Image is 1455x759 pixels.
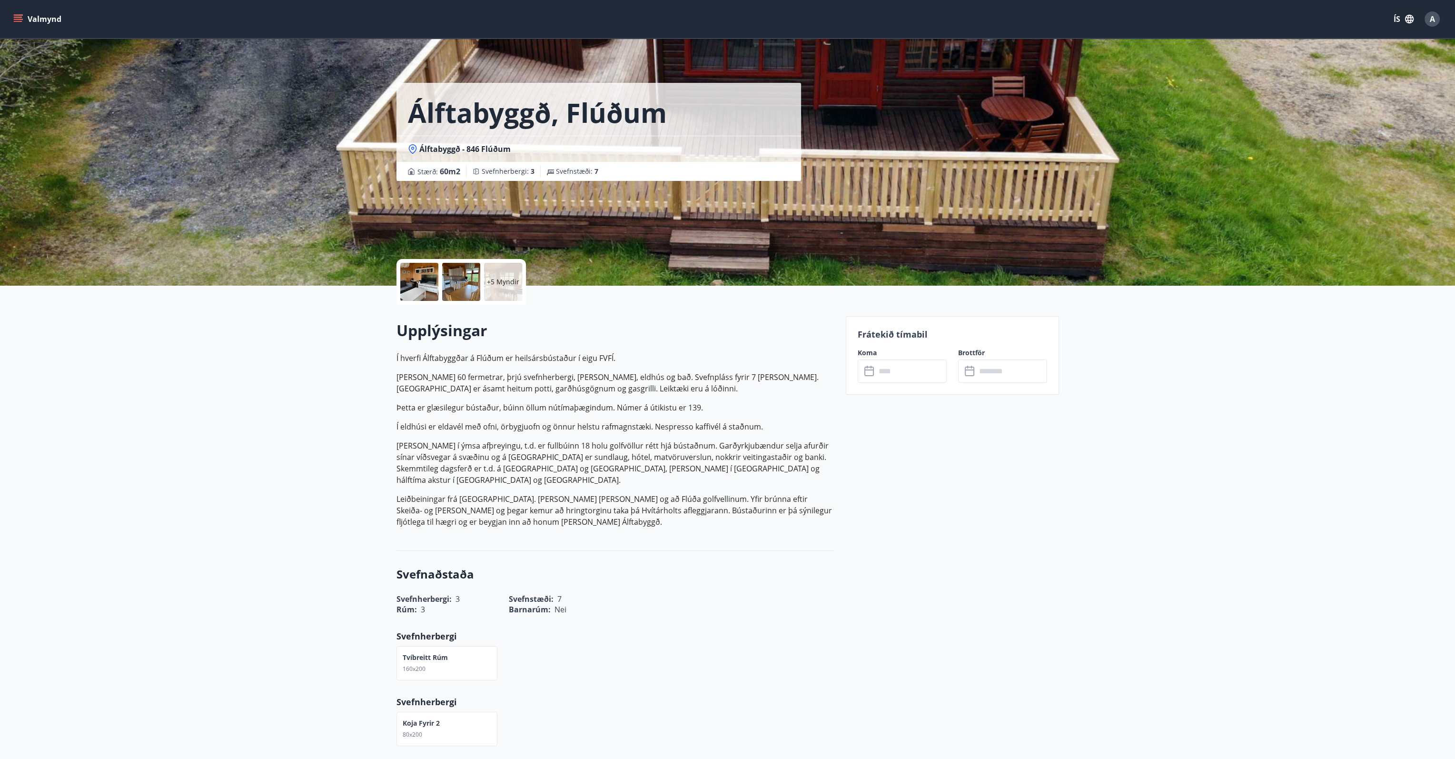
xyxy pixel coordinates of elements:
label: Brottför [958,348,1047,358]
button: menu [11,10,65,28]
button: A [1421,8,1444,30]
span: Svefnherbergi : [482,167,534,176]
span: Nei [554,604,566,615]
p: [PERSON_NAME] í ýmsa afþreyingu, t.d. er fullbúinn 18 holu golfvöllur rétt hjá bústaðnum. Garðyrk... [396,440,834,486]
span: Álftabyggð - 846 Flúðum [419,144,511,154]
p: +5 Myndir [487,277,519,287]
p: Koja fyrir 2 [403,719,440,728]
span: 60 m2 [440,166,460,177]
p: Frátekið tímabil [858,328,1047,340]
span: 3 [421,604,425,615]
span: 160x200 [403,665,426,673]
p: [PERSON_NAME] 60 fermetrar, þrjú svefnherbergi, [PERSON_NAME], eldhús og bað. Svefnpláss fyrir 7 ... [396,371,834,394]
p: Svefnherbergi [396,630,834,642]
p: Þetta er glæsilegur bústaður, búinn öllum nútímaþægindum. Númer á útikistu er 139. [396,402,834,413]
p: Svefnherbergi [396,696,834,708]
span: 80x200 [403,730,422,739]
p: Leiðbeiningar frá [GEOGRAPHIC_DATA]. [PERSON_NAME] [PERSON_NAME] og að Flúða golfvellinum. Yfir b... [396,493,834,528]
span: Svefnstæði : [556,167,598,176]
p: Í hverfi Álftabyggðar á Flúðum er heilsársbústaður í eigu FVFÍ. [396,352,834,364]
span: Barnarúm : [509,604,551,615]
button: ÍS [1388,10,1419,28]
p: Tvíbreitt rúm [403,653,448,662]
h1: Álftabyggð, Flúðum [408,94,667,130]
span: 3 [531,167,534,176]
p: Í eldhúsi er eldavél með ofni, örbygjuofn og önnur helstu rafmagnstæki. Nespresso kaffivél á stað... [396,421,834,432]
span: 7 [594,167,598,176]
h3: Svefnaðstaða [396,566,834,582]
span: Rúm : [396,604,417,615]
h2: Upplýsingar [396,320,834,341]
span: Stærð : [417,166,460,177]
label: Koma [858,348,947,358]
span: A [1430,14,1435,24]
